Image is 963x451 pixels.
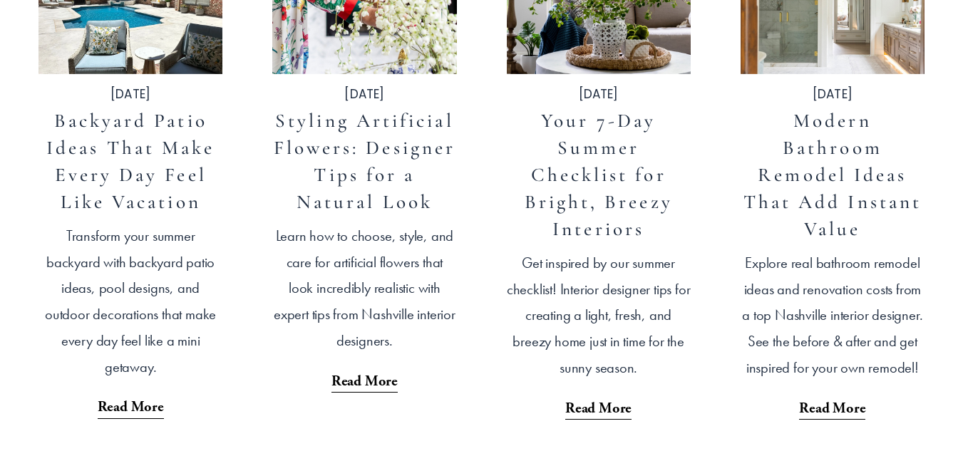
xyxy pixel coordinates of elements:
[525,109,673,241] a: Your 7-Day Summer Checklist for Bright, Breezy Interiors
[331,354,398,395] a: Read More
[344,88,384,100] time: [DATE]
[272,223,456,354] p: Learn how to choose, style, and care for artificial flowers that look incredibly realistic with e...
[813,88,853,100] time: [DATE]
[743,109,922,241] a: Modern Bathroom Remodel Ideas That Add Instant Value
[799,381,865,423] a: Read More
[274,109,455,214] a: Styling Artificial Flowers: Designer Tips for a Natural Look
[98,380,164,421] a: Read More
[741,250,925,381] p: Explore real bathroom remodel ideas and renovation costs from a top Nashville interior designer. ...
[507,250,691,381] p: Get inspired by our summer checklist! Interior designer tips for creating a light, fresh, and bre...
[38,223,222,380] p: Transform your summer backyard with backyard patio ideas, pool designs, and outdoor decorations t...
[565,381,632,423] a: Read More
[110,88,150,100] time: [DATE]
[46,109,215,214] a: Backyard Patio Ideas That Make Every Day Feel Like Vacation
[579,88,619,100] time: [DATE]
